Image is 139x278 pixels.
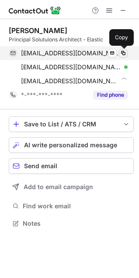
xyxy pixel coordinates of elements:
img: ContactOut v5.3.10 [9,5,61,16]
span: Find work email [23,202,130,210]
button: Notes [9,217,134,230]
button: AI write personalized message [9,137,134,153]
span: Add to email campaign [24,183,93,190]
span: Send email [24,163,57,170]
span: [EMAIL_ADDRESS][DOMAIN_NAME] [21,49,121,57]
span: AI write personalized message [24,142,117,149]
div: Save to List / ATS / CRM [24,121,118,128]
button: Reveal Button [93,91,128,99]
span: [EMAIL_ADDRESS][DOMAIN_NAME] [21,77,118,85]
button: Add to email campaign [9,179,134,195]
button: save-profile-one-click [9,116,134,132]
span: [EMAIL_ADDRESS][DOMAIN_NAME] [21,63,121,71]
div: [PERSON_NAME] [9,26,67,35]
span: Notes [23,220,130,227]
button: Send email [9,158,134,174]
div: Principal Solutuions Architect - Elastic [9,36,134,44]
button: Find work email [9,200,134,212]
